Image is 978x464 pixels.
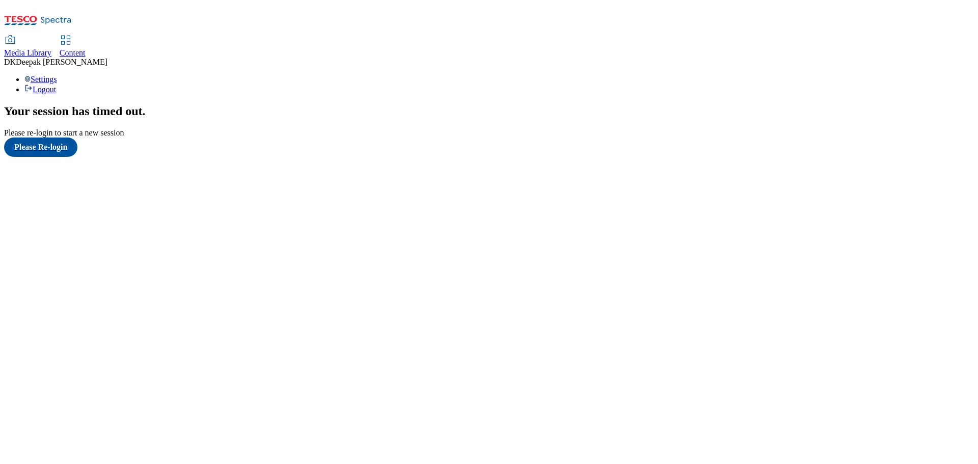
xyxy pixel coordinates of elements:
[4,36,51,58] a: Media Library
[4,138,77,157] button: Please Re-login
[16,58,107,66] span: Deepak [PERSON_NAME]
[4,48,51,57] span: Media Library
[4,58,16,66] span: DK
[143,104,146,118] span: .
[24,75,57,84] a: Settings
[4,128,974,138] div: Please re-login to start a new session
[4,104,974,118] h2: Your session has timed out
[60,48,86,57] span: Content
[4,138,974,157] a: Please Re-login
[24,85,56,94] a: Logout
[60,36,86,58] a: Content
